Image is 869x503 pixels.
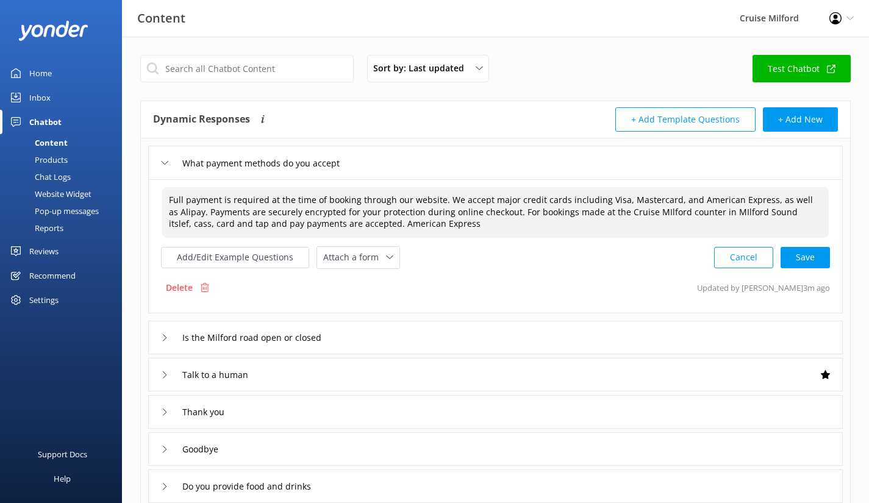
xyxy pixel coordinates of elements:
a: Pop-up messages [7,202,122,219]
div: Content [7,134,68,151]
h4: Dynamic Responses [153,107,250,132]
button: Cancel [714,247,773,268]
a: Chat Logs [7,168,122,185]
button: + Add Template Questions [615,107,756,132]
div: Pop-up messages [7,202,99,219]
span: Attach a form [323,251,386,264]
p: Updated by [PERSON_NAME] 3m ago [697,276,830,299]
img: yonder-white-logo.png [18,21,88,41]
a: Products [7,151,122,168]
div: Products [7,151,68,168]
div: Chatbot [29,110,62,134]
div: Reports [7,219,63,237]
div: Help [54,466,71,491]
div: Inbox [29,85,51,110]
textarea: Full payment is required at the time of booking through our website. We accept major credit cards... [162,187,829,238]
a: Reports [7,219,122,237]
div: Support Docs [38,442,87,466]
a: Test Chatbot [753,55,851,82]
button: + Add New [763,107,838,132]
div: Website Widget [7,185,91,202]
div: Chat Logs [7,168,71,185]
button: Save [781,247,830,268]
div: Settings [29,288,59,312]
div: Home [29,61,52,85]
a: Content [7,134,122,151]
a: Website Widget [7,185,122,202]
p: Delete [166,281,193,294]
div: Reviews [29,239,59,263]
span: Sort by: Last updated [373,62,471,75]
button: Add/Edit Example Questions [161,247,309,268]
input: Search all Chatbot Content [140,55,354,82]
div: Recommend [29,263,76,288]
h3: Content [137,9,185,28]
